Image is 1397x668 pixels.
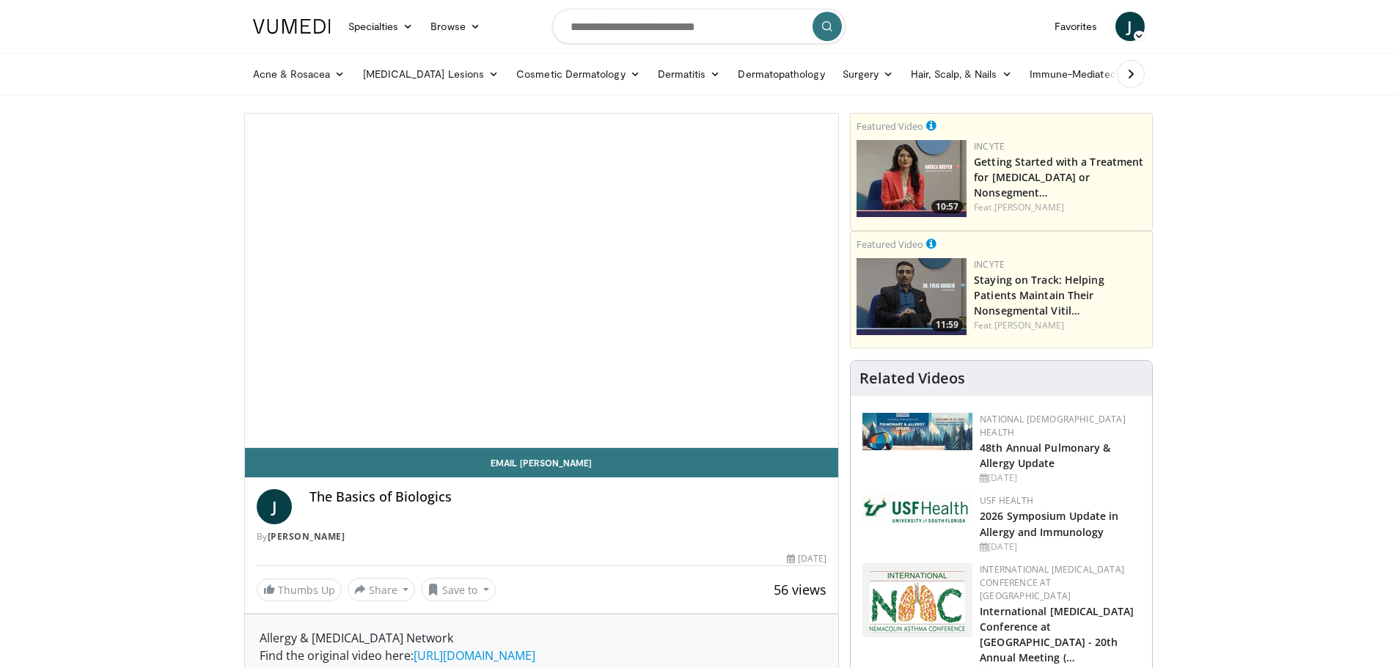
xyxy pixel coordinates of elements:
h4: The Basics of Biologics [309,489,827,505]
a: Acne & Rosacea [244,59,354,89]
img: fe0751a3-754b-4fa7-bfe3-852521745b57.png.150x105_q85_crop-smart_upscale.jpg [857,258,967,335]
a: Favorites [1046,12,1107,41]
a: [PERSON_NAME] [268,530,345,543]
a: 2026 Symposium Update in Allergy and Immunology [980,509,1118,538]
a: Hair, Scalp, & Nails [902,59,1020,89]
a: USF Health [980,494,1033,507]
div: Feat. [974,319,1146,332]
a: National [DEMOGRAPHIC_DATA] Health [980,413,1126,438]
a: [PERSON_NAME] [994,201,1064,213]
div: [DATE] [980,471,1140,485]
a: 48th Annual Pulmonary & Allergy Update [980,441,1110,470]
h4: Related Videos [859,370,965,387]
a: 11:59 [857,258,967,335]
a: International [MEDICAL_DATA] Conference at [GEOGRAPHIC_DATA] - 20th Annual Meeting (… [980,604,1134,664]
a: Specialties [340,12,422,41]
span: 56 views [774,581,826,598]
a: [URL][DOMAIN_NAME] [414,647,535,664]
a: Email [PERSON_NAME] [245,448,839,477]
a: Incyte [974,258,1005,271]
a: International [MEDICAL_DATA] Conference at [GEOGRAPHIC_DATA] [980,563,1124,602]
button: Share [348,578,416,601]
small: Featured Video [857,238,923,251]
input: Search topics, interventions [552,9,846,44]
a: J [1115,12,1145,41]
a: Incyte [974,140,1005,153]
a: Dermatitis [649,59,730,89]
button: Save to [421,578,496,601]
a: Cosmetic Dermatology [507,59,648,89]
small: Featured Video [857,120,923,133]
span: 10:57 [931,200,963,213]
img: 6ba8804a-8538-4002-95e7-a8f8012d4a11.png.150x105_q85_autocrop_double_scale_upscale_version-0.2.jpg [862,494,972,526]
a: Thumbs Up [257,579,342,601]
a: J [257,489,292,524]
a: [MEDICAL_DATA] Lesions [354,59,508,89]
img: VuMedi Logo [253,19,331,34]
div: Feat. [974,201,1146,214]
a: Getting Started with a Treatment for [MEDICAL_DATA] or Nonsegment… [974,155,1143,199]
img: 9485e4e4-7c5e-4f02-b036-ba13241ea18b.png.150x105_q85_autocrop_double_scale_upscale_version-0.2.png [862,563,972,637]
img: b90f5d12-84c1-472e-b843-5cad6c7ef911.jpg.150x105_q85_autocrop_double_scale_upscale_version-0.2.jpg [862,413,972,450]
div: Allergy & [MEDICAL_DATA] Network Find the original video here: [260,629,824,664]
a: Dermatopathology [729,59,833,89]
div: [DATE] [980,540,1140,554]
a: 10:57 [857,140,967,217]
div: [DATE] [787,552,826,565]
span: 11:59 [931,318,963,331]
img: e02a99de-beb8-4d69-a8cb-018b1ffb8f0c.png.150x105_q85_crop-smart_upscale.jpg [857,140,967,217]
div: By [257,530,827,543]
video-js: Video Player [245,114,839,448]
a: [PERSON_NAME] [994,319,1064,331]
a: Browse [422,12,489,41]
a: Immune-Mediated [1021,59,1140,89]
a: Surgery [834,59,903,89]
a: Staying on Track: Helping Patients Maintain Their Nonsegmental Vitil… [974,273,1104,318]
